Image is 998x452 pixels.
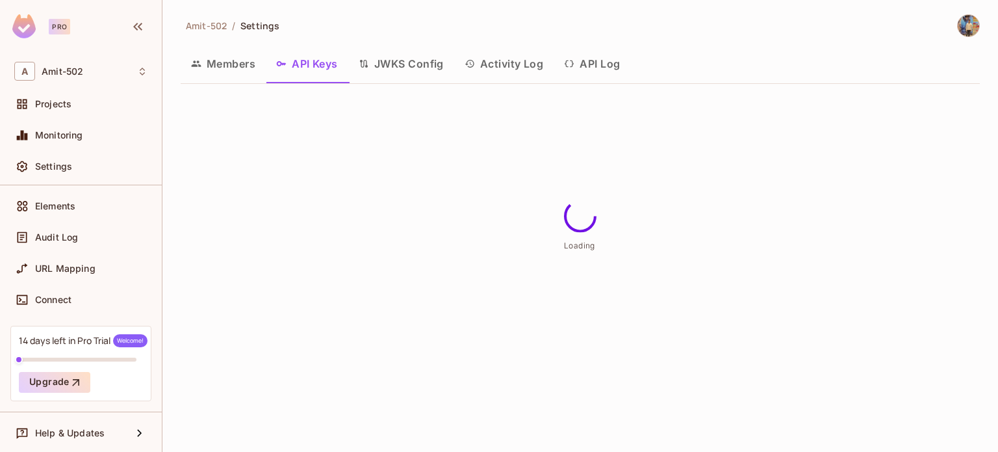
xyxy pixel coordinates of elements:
span: Help & Updates [35,428,105,438]
span: Loading [564,240,595,250]
span: Workspace: Amit-502 [42,66,83,77]
button: Members [181,47,266,80]
span: A [14,62,35,81]
button: API Keys [266,47,348,80]
button: API Log [554,47,630,80]
span: Settings [35,161,72,172]
span: Elements [35,201,75,211]
div: Pro [49,19,70,34]
button: Upgrade [19,372,90,393]
div: 14 days left in Pro Trial [19,334,147,347]
li: / [232,20,235,32]
span: Connect [35,295,71,305]
span: Projects [35,99,71,109]
img: SReyMgAAAABJRU5ErkJggg== [12,14,36,38]
span: Settings [240,20,279,32]
span: Audit Log [35,232,78,243]
span: Welcome! [113,334,147,347]
span: URL Mapping [35,263,96,274]
button: JWKS Config [348,47,454,80]
span: Amit-502 [186,20,227,32]
button: Activity Log [454,47,554,80]
span: Monitoring [35,130,83,140]
img: Amit Kumar [958,15,979,36]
